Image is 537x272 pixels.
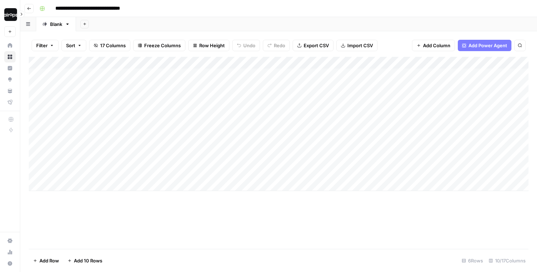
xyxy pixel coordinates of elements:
button: Import CSV [336,40,378,51]
a: Blank [36,17,76,31]
span: Import CSV [347,42,373,49]
span: Redo [274,42,285,49]
a: Usage [4,246,16,258]
a: Opportunities [4,74,16,85]
span: Undo [243,42,255,49]
span: Freeze Columns [144,42,181,49]
span: Add Row [39,257,59,264]
button: 17 Columns [89,40,130,51]
span: Export CSV [304,42,329,49]
button: Add Power Agent [458,40,511,51]
button: Filter [32,40,59,51]
button: Row Height [188,40,229,51]
button: Export CSV [293,40,333,51]
a: Your Data [4,85,16,97]
button: Add Column [412,40,455,51]
a: Browse [4,51,16,62]
span: Add Power Agent [468,42,507,49]
button: Add Row [29,255,63,266]
a: Settings [4,235,16,246]
span: Sort [66,42,75,49]
a: Insights [4,62,16,74]
button: Help + Support [4,258,16,269]
button: Sort [61,40,86,51]
a: Flightpath [4,97,16,108]
div: 6 Rows [459,255,486,266]
span: Row Height [199,42,225,49]
img: Dille-Sandbox Logo [4,8,17,21]
span: 17 Columns [100,42,126,49]
button: Add 10 Rows [63,255,107,266]
div: 10/17 Columns [486,255,528,266]
a: Home [4,40,16,51]
span: Filter [36,42,48,49]
button: Freeze Columns [133,40,185,51]
button: Workspace: Dille-Sandbox [4,6,16,23]
span: Add 10 Rows [74,257,102,264]
div: Blank [50,21,62,28]
button: Undo [232,40,260,51]
span: Add Column [423,42,450,49]
button: Redo [263,40,290,51]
